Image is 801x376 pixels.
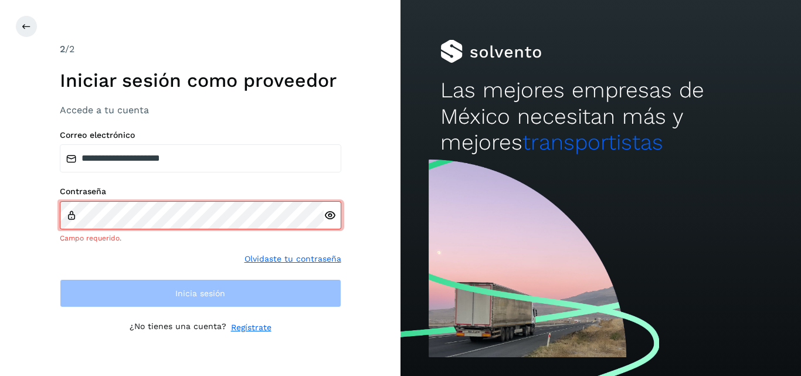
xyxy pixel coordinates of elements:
h1: Iniciar sesión como proveedor [60,69,341,92]
h2: Las mejores empresas de México necesitan más y mejores [440,77,761,155]
div: /2 [60,42,341,56]
span: Inicia sesión [175,289,225,297]
span: 2 [60,43,65,55]
p: ¿No tienes una cuenta? [130,321,226,334]
label: Correo electrónico [60,130,341,140]
button: Inicia sesión [60,279,341,307]
h3: Accede a tu cuenta [60,104,341,116]
a: Regístrate [231,321,271,334]
a: Olvidaste tu contraseña [245,253,341,265]
label: Contraseña [60,187,341,197]
div: Campo requerido. [60,233,341,243]
span: transportistas [522,130,663,155]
